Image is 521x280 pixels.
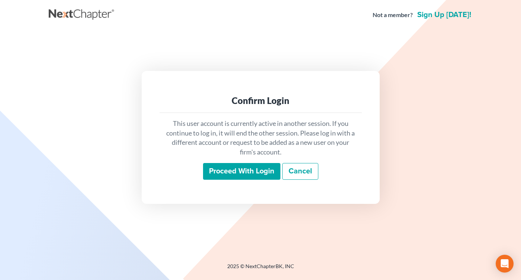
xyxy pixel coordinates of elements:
[496,255,514,273] div: Open Intercom Messenger
[416,11,473,19] a: Sign up [DATE]!
[373,11,413,19] strong: Not a member?
[49,263,473,276] div: 2025 © NextChapterBK, INC
[282,163,318,180] a: Cancel
[165,95,356,107] div: Confirm Login
[165,119,356,157] p: This user account is currently active in another session. If you continue to log in, it will end ...
[203,163,280,180] input: Proceed with login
